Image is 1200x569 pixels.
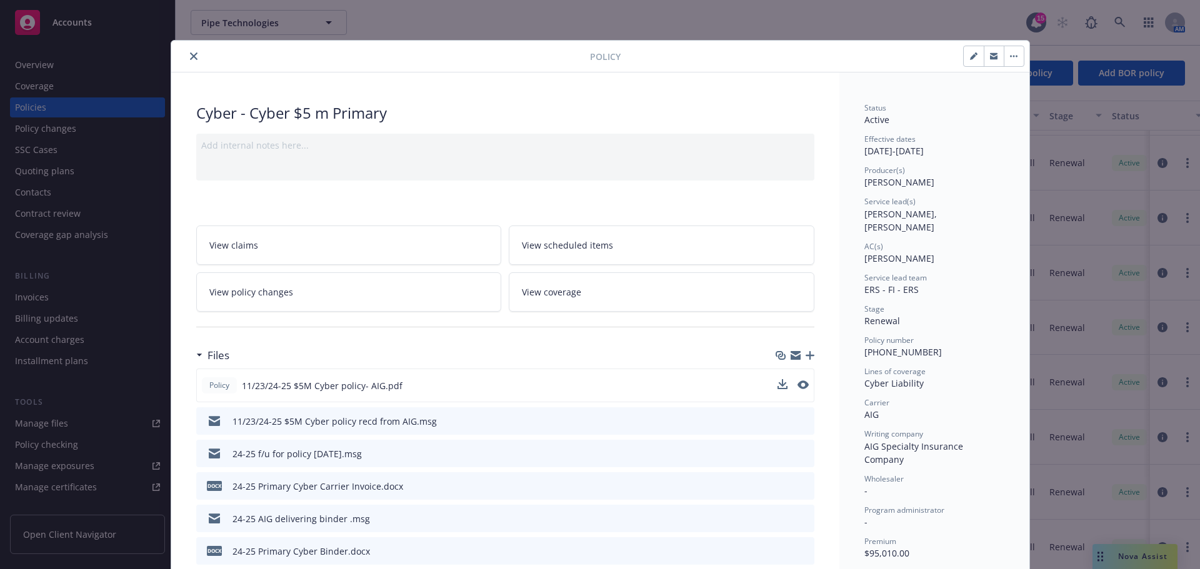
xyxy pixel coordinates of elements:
[209,285,293,299] span: View policy changes
[196,225,502,265] a: View claims
[522,285,581,299] span: View coverage
[232,512,370,525] div: 24-25 AIG delivering binder .msg
[196,272,502,312] a: View policy changes
[864,428,923,439] span: Writing company
[864,252,934,264] span: [PERSON_NAME]
[798,545,809,558] button: preview file
[207,347,229,364] h3: Files
[864,335,914,345] span: Policy number
[777,379,787,389] button: download file
[864,473,904,484] span: Wholesaler
[196,347,229,364] div: Files
[509,225,814,265] a: View scheduled items
[207,546,222,555] span: docx
[864,165,905,176] span: Producer(s)
[864,536,896,547] span: Premium
[864,196,916,207] span: Service lead(s)
[778,545,788,558] button: download file
[864,485,867,497] span: -
[864,505,944,515] span: Program administrator
[196,102,814,124] div: Cyber - Cyber $5 m Primary
[232,480,403,493] div: 24-25 Primary Cyber Carrier Invoice.docx
[798,512,809,525] button: preview file
[864,241,883,252] span: AC(s)
[201,139,809,152] div: Add internal notes here...
[797,379,809,392] button: preview file
[864,516,867,528] span: -
[864,284,919,295] span: ERS - FI - ERS
[864,440,966,465] span: AIG Specialty Insurance Company
[864,176,934,188] span: [PERSON_NAME]
[207,481,222,490] span: docx
[778,480,788,493] button: download file
[232,415,437,428] div: 11/23/24-25 $5M Cyber policy recd from AIG.msg
[798,447,809,460] button: preview file
[242,379,402,392] span: 11/23/24-25 $5M Cyber policy- AIG.pdf
[777,379,787,392] button: download file
[797,380,809,389] button: preview file
[509,272,814,312] a: View coverage
[864,208,939,233] span: [PERSON_NAME], [PERSON_NAME]
[798,415,809,428] button: preview file
[186,49,201,64] button: close
[232,545,370,558] div: 24-25 Primary Cyber Binder.docx
[209,239,258,252] span: View claims
[864,408,879,420] span: AIG
[864,315,900,327] span: Renewal
[207,380,232,391] span: Policy
[232,447,362,460] div: 24-25 f/u for policy [DATE].msg
[864,272,927,283] span: Service lead team
[864,397,889,408] span: Carrier
[864,366,926,377] span: Lines of coverage
[798,480,809,493] button: preview file
[864,134,1004,157] div: [DATE] - [DATE]
[778,415,788,428] button: download file
[864,134,916,144] span: Effective dates
[778,512,788,525] button: download file
[522,239,613,252] span: View scheduled items
[778,447,788,460] button: download file
[864,377,1004,390] div: Cyber Liability
[864,346,942,358] span: [PHONE_NUMBER]
[864,547,909,559] span: $95,010.00
[864,114,889,126] span: Active
[864,304,884,314] span: Stage
[590,50,621,63] span: Policy
[864,102,886,113] span: Status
